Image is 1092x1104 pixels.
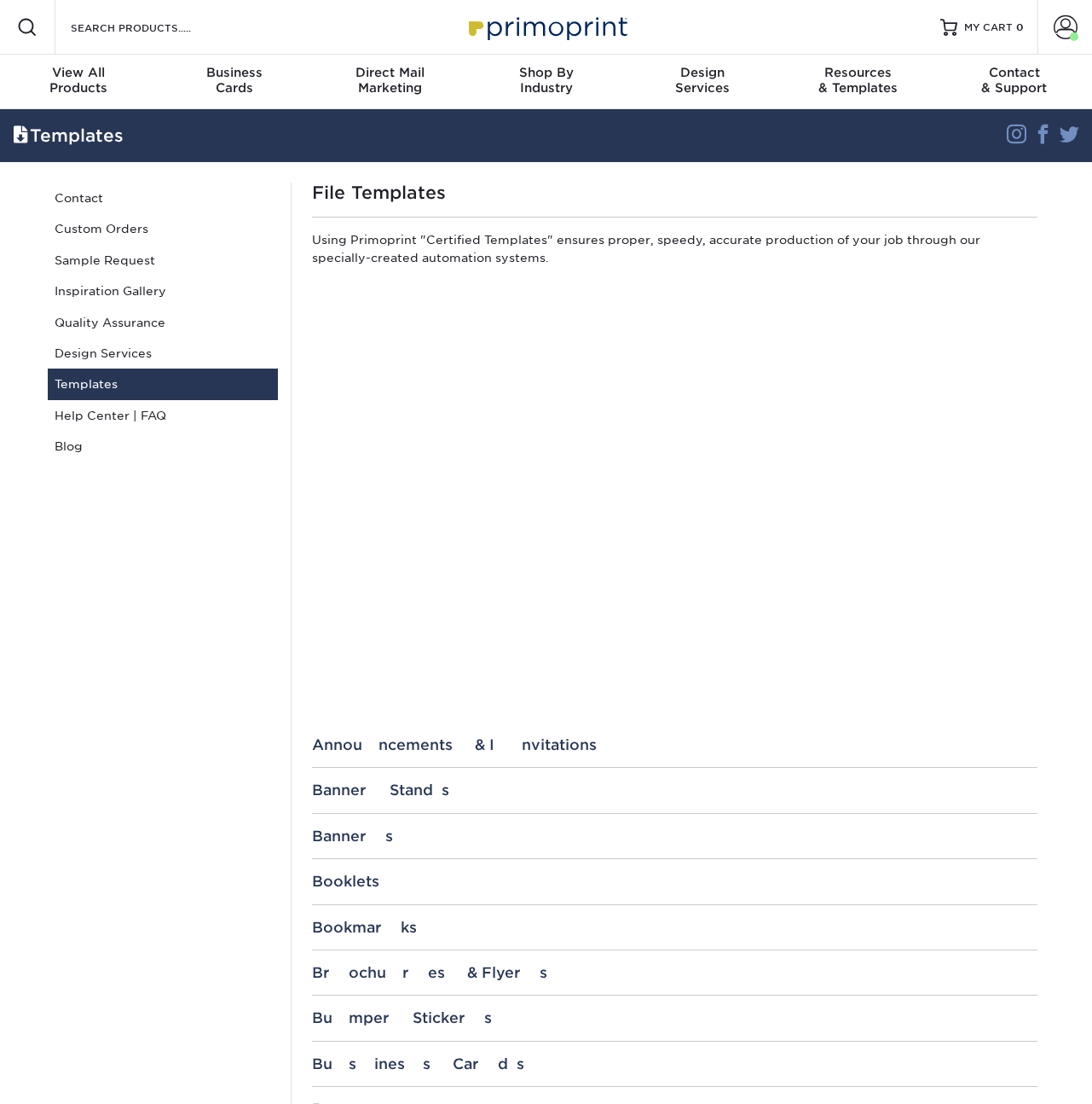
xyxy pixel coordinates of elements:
h1: File Templates [312,183,1037,203]
span: MY CART [964,20,1013,35]
p: Using Primoprint "Certified Templates" ensures proper, speedy, accurate production of your job th... [312,231,1037,273]
div: & Support [936,65,1092,96]
a: DesignServices [624,55,780,109]
a: Help Center | FAQ [48,400,278,431]
img: Primoprint [461,9,632,45]
div: & Templates [780,65,936,96]
a: Blog [48,431,278,462]
span: Design [624,65,780,80]
div: Banner Stands [312,782,1037,799]
a: Templates [48,369,278,399]
input: SEARCH PRODUCTS..... [69,17,235,38]
div: Bookmarks [312,919,1037,936]
a: Resources& Templates [780,55,936,109]
a: Custom Orders [48,213,278,244]
span: Contact [936,65,1092,80]
div: Services [624,65,780,96]
span: Business [156,65,312,80]
div: Business Cards [312,1055,1037,1072]
a: Inspiration Gallery [48,276,278,306]
div: Banners [312,828,1037,845]
div: Booklets [312,873,1037,890]
a: Quality Assurance [48,307,278,338]
a: Contact& Support [936,55,1092,109]
div: Announcements & Invitations [312,736,1037,753]
span: Shop By [468,65,624,80]
div: Brochures & Flyers [312,964,1037,981]
a: Sample Request [48,245,278,276]
div: Cards [156,65,312,96]
span: Resources [780,65,936,80]
div: Bumper Stickers [312,1009,1037,1026]
a: Design Services [48,338,278,369]
a: BusinessCards [156,55,312,109]
span: Direct Mail [312,65,468,80]
div: Marketing [312,65,468,96]
span: 0 [1016,21,1024,33]
div: Industry [468,65,624,96]
a: Direct MailMarketing [312,55,468,109]
a: Shop ByIndustry [468,55,624,109]
a: Contact [48,183,278,213]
